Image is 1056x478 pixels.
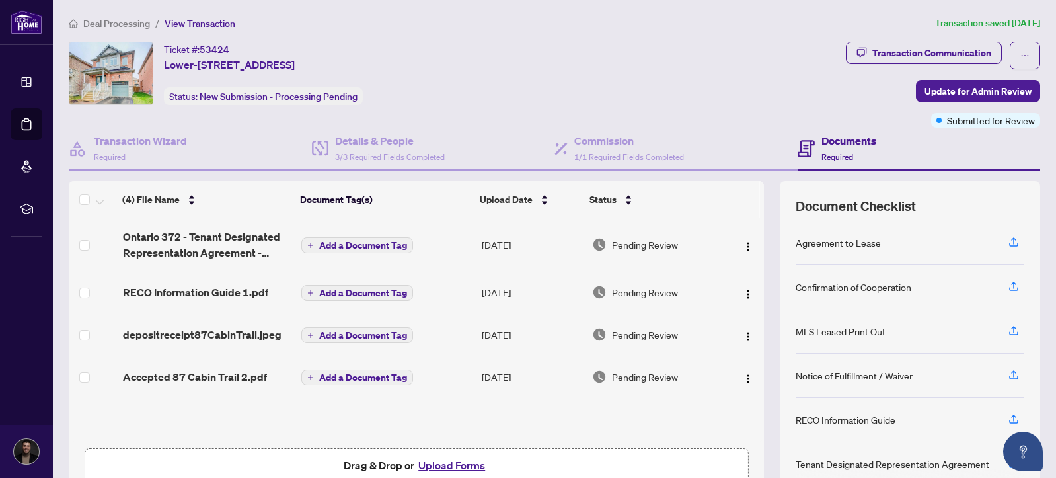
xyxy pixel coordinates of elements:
[476,356,587,398] td: [DATE]
[295,181,474,218] th: Document Tag(s)
[319,288,407,298] span: Add a Document Tag
[164,87,363,105] div: Status:
[414,457,489,474] button: Upload Forms
[301,237,413,254] button: Add a Document Tag
[164,57,295,73] span: Lower-[STREET_ADDRESS]
[123,229,291,260] span: Ontario 372 - Tenant Designated Representation Agreement - Authority for Leas 1.pdf
[743,289,753,299] img: Logo
[592,285,607,299] img: Document Status
[94,152,126,162] span: Required
[796,235,881,250] div: Agreement to Lease
[200,91,358,102] span: New Submission - Processing Pending
[319,331,407,340] span: Add a Document Tag
[307,242,314,249] span: plus
[574,133,684,149] h4: Commission
[307,290,314,296] span: plus
[480,192,533,207] span: Upload Date
[1003,432,1043,471] button: Open asap
[200,44,229,56] span: 53424
[737,366,759,387] button: Logo
[743,331,753,342] img: Logo
[796,324,886,339] div: MLS Leased Print Out
[117,181,295,218] th: (4) File Name
[592,237,607,252] img: Document Status
[301,369,413,386] button: Add a Document Tag
[155,16,159,31] li: /
[307,332,314,339] span: plus
[301,284,413,301] button: Add a Document Tag
[94,133,187,149] h4: Transaction Wizard
[319,373,407,382] span: Add a Document Tag
[574,152,684,162] span: 1/1 Required Fields Completed
[11,10,42,34] img: logo
[737,234,759,255] button: Logo
[743,374,753,384] img: Logo
[612,285,678,299] span: Pending Review
[476,313,587,356] td: [DATE]
[737,324,759,345] button: Logo
[1020,51,1030,60] span: ellipsis
[872,42,991,63] div: Transaction Communication
[935,16,1040,31] article: Transaction saved [DATE]
[743,241,753,252] img: Logo
[916,80,1040,102] button: Update for Admin Review
[592,370,607,384] img: Document Status
[69,42,153,104] img: IMG-N12378096_1.jpg
[737,282,759,303] button: Logo
[165,18,235,30] span: View Transaction
[612,370,678,384] span: Pending Review
[307,374,314,381] span: plus
[796,457,989,471] div: Tenant Designated Representation Agreement
[164,42,229,57] div: Ticket #:
[474,181,584,218] th: Upload Date
[69,19,78,28] span: home
[612,327,678,342] span: Pending Review
[301,237,413,253] button: Add a Document Tag
[319,241,407,250] span: Add a Document Tag
[335,133,445,149] h4: Details & People
[947,113,1035,128] span: Submitted for Review
[796,280,911,294] div: Confirmation of Cooperation
[122,192,180,207] span: (4) File Name
[846,42,1002,64] button: Transaction Communication
[301,285,413,301] button: Add a Document Tag
[796,413,895,427] div: RECO Information Guide
[123,369,267,385] span: Accepted 87 Cabin Trail 2.pdf
[14,439,39,464] img: Profile Icon
[301,327,413,344] button: Add a Document Tag
[612,237,678,252] span: Pending Review
[301,327,413,343] button: Add a Document Tag
[476,271,587,313] td: [DATE]
[592,327,607,342] img: Document Status
[83,18,150,30] span: Deal Processing
[335,152,445,162] span: 3/3 Required Fields Completed
[821,133,876,149] h4: Documents
[589,192,617,207] span: Status
[821,152,853,162] span: Required
[796,368,913,383] div: Notice of Fulfillment / Waiver
[796,197,916,216] span: Document Checklist
[344,457,489,474] span: Drag & Drop or
[123,327,282,342] span: depositreceipt87CabinTrail.jpeg
[301,370,413,385] button: Add a Document Tag
[924,81,1032,102] span: Update for Admin Review
[123,284,268,300] span: RECO Information Guide 1.pdf
[476,218,587,271] td: [DATE]
[584,181,722,218] th: Status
